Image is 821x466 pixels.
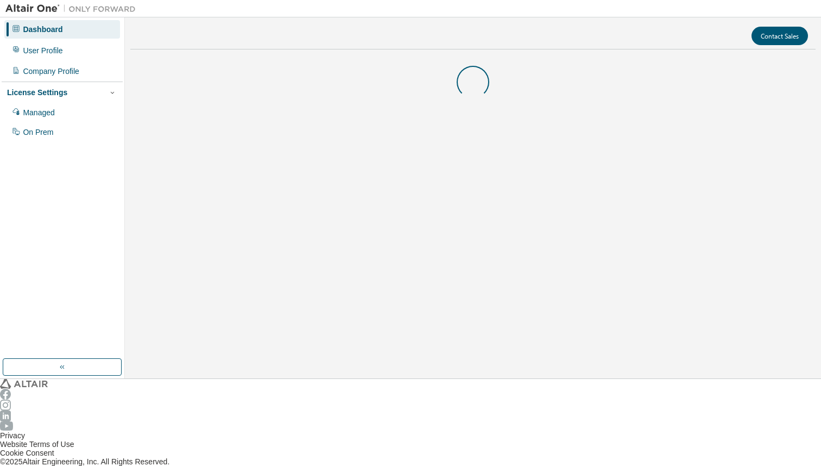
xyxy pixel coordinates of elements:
div: Managed [23,108,54,117]
img: Altair One [5,3,141,14]
div: Dashboard [23,25,62,34]
div: Company Profile [23,67,79,76]
button: Contact Sales [751,27,808,45]
div: User Profile [23,46,62,55]
div: On Prem [23,128,53,136]
div: License Settings [7,88,67,97]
